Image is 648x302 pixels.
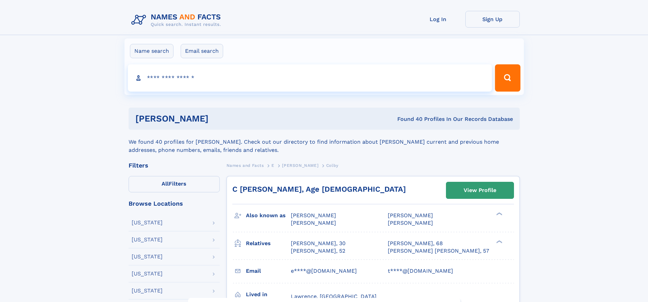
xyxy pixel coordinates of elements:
h3: Email [246,265,291,277]
div: We found 40 profiles for [PERSON_NAME]. Check out our directory to find information about [PERSON... [129,130,520,154]
a: C [PERSON_NAME], Age [DEMOGRAPHIC_DATA] [232,185,406,193]
h3: Also known as [246,210,291,221]
span: [PERSON_NAME] [291,220,336,226]
a: Log In [411,11,465,28]
div: [US_STATE] [132,254,163,259]
a: [PERSON_NAME], 68 [388,240,443,247]
span: [PERSON_NAME] [291,212,336,219]
span: [PERSON_NAME] [388,220,433,226]
a: [PERSON_NAME], 30 [291,240,346,247]
h3: Lived in [246,289,291,300]
label: Filters [129,176,220,192]
div: [US_STATE] [132,271,163,276]
div: [US_STATE] [132,237,163,242]
span: Colby [326,163,338,168]
img: Logo Names and Facts [129,11,227,29]
div: Browse Locations [129,201,220,207]
button: Search Button [495,64,520,92]
span: E [271,163,275,168]
a: [PERSON_NAME] [282,161,318,170]
div: Found 40 Profiles In Our Records Database [303,115,513,123]
div: Filters [129,162,220,169]
a: [PERSON_NAME] [PERSON_NAME], 57 [388,247,489,255]
span: [PERSON_NAME] [282,163,318,168]
div: [US_STATE] [132,220,163,225]
label: Name search [130,44,173,58]
a: Sign Up [465,11,520,28]
h3: Relatives [246,238,291,249]
span: Lawrence, [GEOGRAPHIC_DATA] [291,293,377,300]
div: [US_STATE] [132,288,163,293]
label: Email search [181,44,223,58]
span: All [162,180,169,187]
a: View Profile [446,182,514,198]
div: View Profile [464,182,496,198]
div: ❯ [495,212,503,216]
div: ❯ [495,239,503,244]
a: Names and Facts [227,161,264,170]
input: search input [128,64,492,92]
h1: [PERSON_NAME] [135,114,303,123]
span: [PERSON_NAME] [388,212,433,219]
a: E [271,161,275,170]
a: [PERSON_NAME], 52 [291,247,345,255]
